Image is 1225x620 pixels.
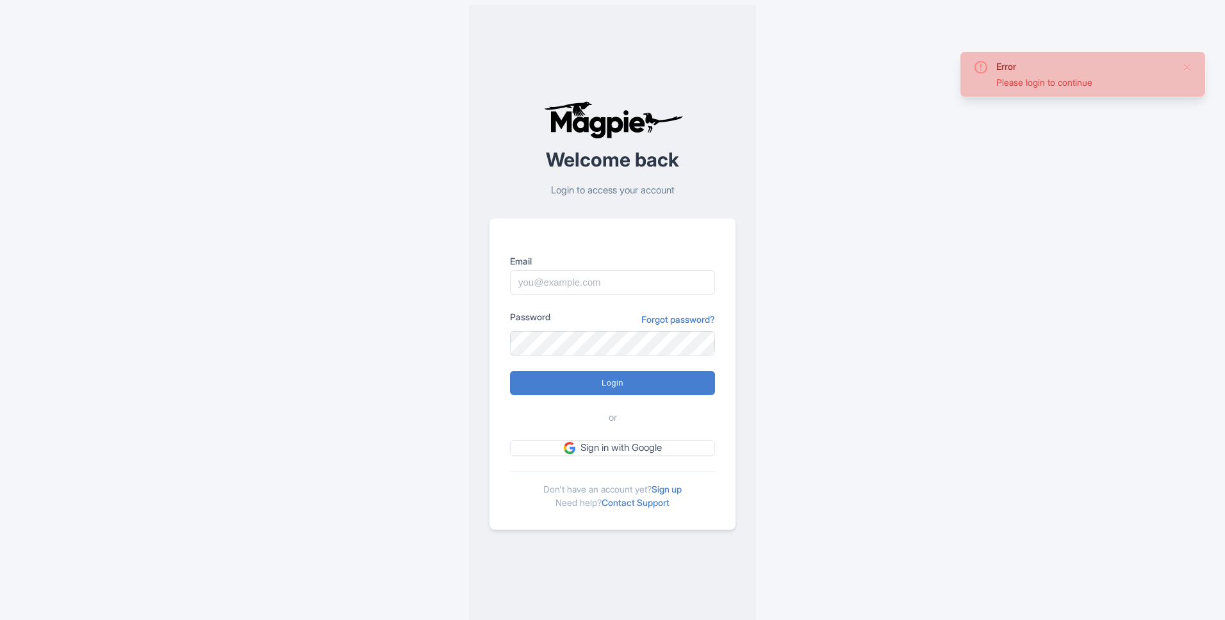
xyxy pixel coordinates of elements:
[510,310,550,323] label: Password
[489,149,736,170] h2: Welcome back
[609,411,617,425] span: or
[510,471,715,509] div: Don't have an account yet? Need help?
[489,183,736,198] p: Login to access your account
[996,76,1172,89] div: Please login to continue
[510,270,715,295] input: you@example.com
[541,101,685,139] img: logo-ab69f6fb50320c5b225c76a69d11143b.png
[652,484,682,494] a: Sign up
[602,497,670,508] a: Contact Support
[510,371,715,395] input: Login
[564,442,575,453] img: google.svg
[510,254,715,268] label: Email
[510,440,715,456] a: Sign in with Google
[1182,60,1192,75] button: Close
[641,313,715,326] a: Forgot password?
[996,60,1172,73] div: Error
